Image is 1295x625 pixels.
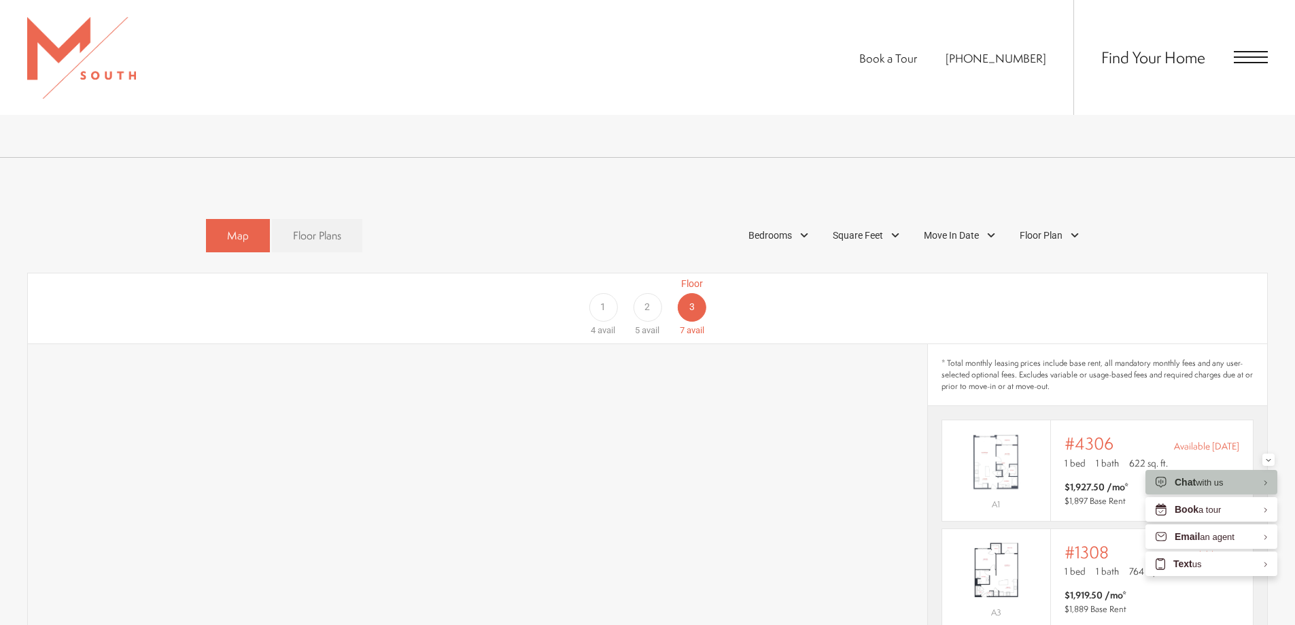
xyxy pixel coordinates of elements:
[1234,51,1268,63] button: Open Menu
[991,607,1001,618] span: A3
[1096,564,1119,578] span: 1 bath
[859,50,917,66] a: Book a Tour
[642,325,659,335] span: avail
[625,277,670,337] a: Floor 2
[1065,480,1128,494] span: $1,927.50 /mo*
[1020,229,1063,243] span: Floor Plan
[1129,456,1168,470] span: 622 sq. ft.
[924,229,979,243] span: Move In Date
[1065,495,1126,507] span: $1,897 Base Rent
[591,325,595,335] span: 4
[1096,456,1119,470] span: 1 bath
[748,229,792,243] span: Bedrooms
[942,428,1050,496] img: #4306 - 1 bedroom floor plan layout with 1 bathroom and 622 square feet
[992,499,1000,510] span: A1
[1065,456,1086,470] span: 1 bed
[942,536,1050,604] img: #1308 - 1 bedroom floor plan layout with 1 bathroom and 764 square feet
[1101,46,1205,68] a: Find Your Home
[1065,564,1086,578] span: 1 bed
[227,228,249,243] span: Map
[946,50,1046,66] span: [PHONE_NUMBER]
[1065,603,1126,615] span: $1,889 Base Rent
[942,420,1254,521] a: View #4306
[293,228,341,243] span: Floor Plans
[833,229,883,243] span: Square Feet
[27,17,136,99] img: MSouth
[1174,439,1239,453] span: Available [DATE]
[942,358,1254,392] span: * Total monthly leasing prices include base rent, all mandatory monthly fees and any user-selecte...
[1129,564,1167,578] span: 764 sq. ft.
[1065,588,1126,602] span: $1,919.50 /mo*
[1065,543,1109,562] span: #1308
[644,300,650,314] span: 2
[635,325,640,335] span: 5
[581,277,625,337] a: Floor 1
[600,300,606,314] span: 1
[1065,434,1113,453] span: #4306
[946,50,1046,66] a: Call us at (813) 945-4462
[598,325,615,335] span: avail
